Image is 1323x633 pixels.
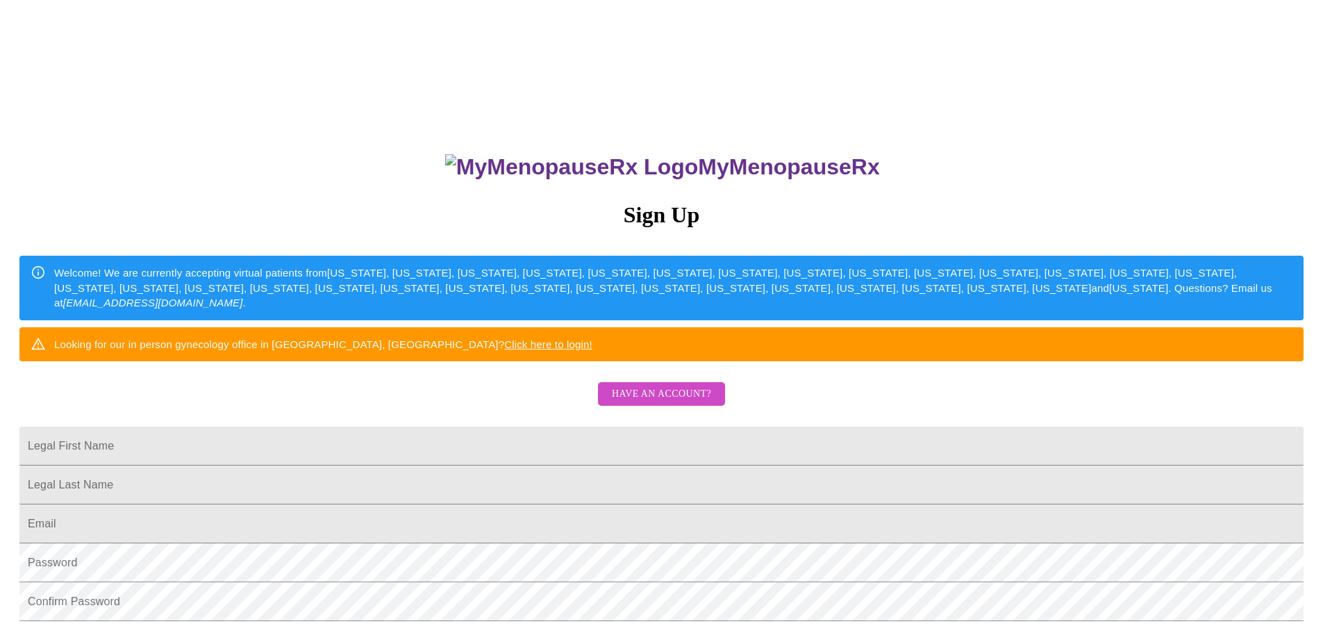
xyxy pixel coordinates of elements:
span: Have an account? [612,386,711,403]
div: Looking for our in person gynecology office in [GEOGRAPHIC_DATA], [GEOGRAPHIC_DATA]? [54,331,592,357]
h3: MyMenopauseRx [22,154,1304,180]
div: Welcome! We are currently accepting virtual patients from [US_STATE], [US_STATE], [US_STATE], [US... [54,260,1292,315]
h3: Sign Up [19,202,1304,228]
em: [EMAIL_ADDRESS][DOMAIN_NAME] [63,297,243,309]
a: Click here to login! [504,338,592,350]
img: MyMenopauseRx Logo [445,154,698,180]
button: Have an account? [598,382,725,406]
a: Have an account? [594,397,729,409]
